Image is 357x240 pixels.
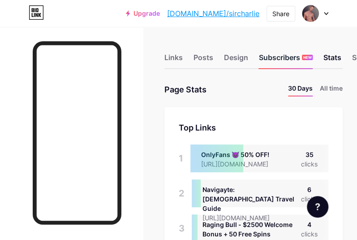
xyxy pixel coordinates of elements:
[288,83,313,96] li: 30 Days
[24,52,31,59] img: tab_domain_overview_orange.svg
[164,52,183,68] div: Links
[323,52,341,68] div: Stats
[89,52,96,59] img: tab_keywords_by_traffic_grey.svg
[259,52,313,68] div: Subscribers
[164,83,206,96] div: Page Stats
[202,220,301,239] div: Raging Bull - $2500 Welcome Bonus + 50 Free Spins
[301,229,318,239] div: clicks
[25,14,44,22] div: v 4.0.24
[301,150,318,159] div: 35
[301,159,318,169] div: clicks
[320,83,343,96] li: All time
[14,23,22,31] img: website_grey.svg
[34,53,80,59] div: Domain Overview
[202,185,301,213] div: Navigayte: [DEMOGRAPHIC_DATA] Travel Guide
[23,23,99,31] div: Domain: [DOMAIN_NAME]
[301,220,318,229] div: 4
[14,14,22,22] img: logo_orange.svg
[167,8,259,19] a: [DOMAIN_NAME]/sircharlie
[99,53,151,59] div: Keywords by Traffic
[179,179,185,207] div: 2
[224,52,248,68] div: Design
[202,213,301,223] div: [URL][DOMAIN_NAME]
[126,10,160,17] a: Upgrade
[303,55,311,60] span: NEW
[272,9,289,18] div: Share
[179,144,183,172] div: 1
[179,122,328,134] div: Top Links
[302,5,319,22] img: sircharlie
[194,52,213,68] div: Posts
[301,185,318,194] div: 6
